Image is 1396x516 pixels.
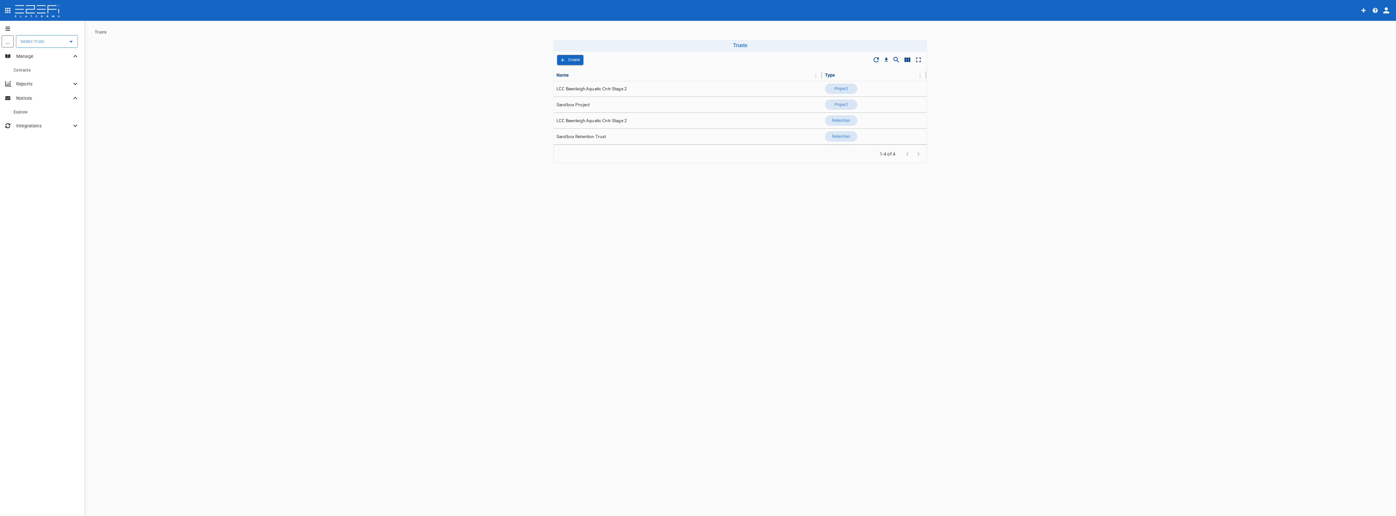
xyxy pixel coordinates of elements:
[556,102,590,108] span: Sandbox Project
[877,151,898,157] span: 1-4 of 4
[556,134,606,140] span: Sandbox Retention Trust
[556,71,569,79] div: Name
[95,30,106,34] a: Trusts
[913,54,924,65] button: Toggle full screen
[871,54,882,65] span: Refresh Data
[556,118,627,124] span: LCC Beenleigh Aquatic Cntr Stage 2
[828,118,854,124] span: Retention
[16,53,71,59] p: Manage
[16,95,71,101] p: Notices
[902,151,913,157] span: Go to previous page
[557,55,583,65] span: Add Trust
[828,134,854,140] span: Retention
[556,86,627,92] span: LCC Beenleigh Aquatic Cntr Stage 2
[2,35,14,47] div: ...
[16,123,71,129] p: Integrations
[830,102,852,108] span: Project
[14,110,28,114] span: Explore
[902,54,913,65] button: Show/Hide columns
[891,54,902,65] button: Show/Hide search
[556,42,925,48] h6: Trusts
[67,37,76,46] button: Open
[882,55,891,64] button: Download CSV
[915,70,925,81] button: Column Actions
[568,56,580,64] p: Create
[913,151,924,157] span: Go to next page
[95,30,1386,34] nav: breadcrumb
[14,68,31,72] span: Contacts
[830,86,852,92] span: Project
[825,71,835,79] div: Type
[811,70,821,81] button: Column Actions
[557,55,583,65] button: Create
[16,81,71,87] p: Reports
[19,38,65,45] input: Select Trust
